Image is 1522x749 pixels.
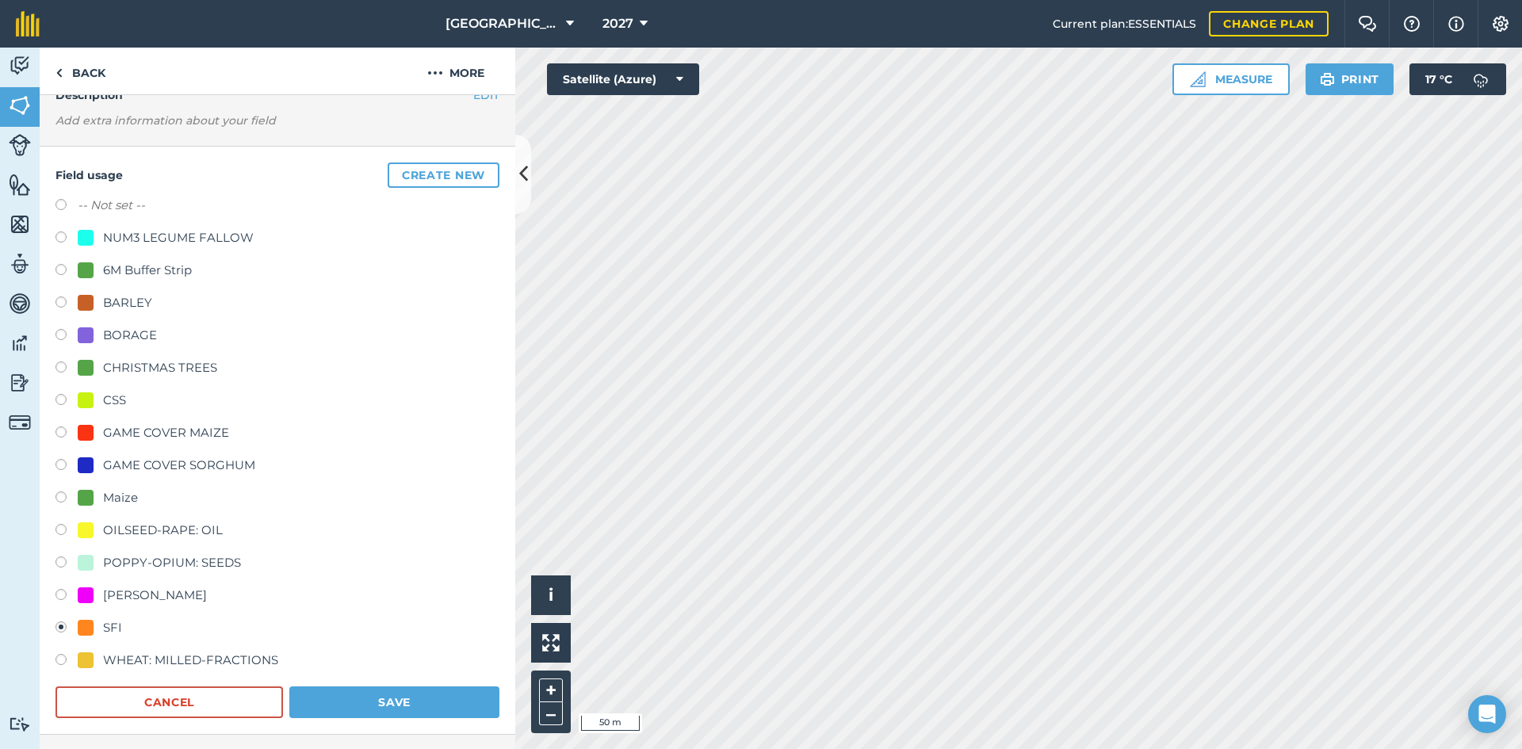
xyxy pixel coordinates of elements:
[9,371,31,395] img: svg+xml;base64,PD94bWwgdmVyc2lvbj0iMS4wIiBlbmNvZGluZz0idXRmLTgiPz4KPCEtLSBHZW5lcmF0b3I6IEFkb2JlIE...
[547,63,699,95] button: Satellite (Azure)
[103,651,278,670] div: WHEAT: MILLED-FRACTIONS
[1425,63,1452,95] span: 17 ° C
[1320,70,1335,89] img: svg+xml;base64,PHN2ZyB4bWxucz0iaHR0cDovL3d3dy53My5vcmcvMjAwMC9zdmciIHdpZHRoPSIxOSIgaGVpZ2h0PSIyNC...
[427,63,443,82] img: svg+xml;base64,PHN2ZyB4bWxucz0iaHR0cDovL3d3dy53My5vcmcvMjAwMC9zdmciIHdpZHRoPSIyMCIgaGVpZ2h0PSIyNC...
[1053,15,1196,32] span: Current plan : ESSENTIALS
[103,358,217,377] div: CHRISTMAS TREES
[1491,16,1510,32] img: A cog icon
[40,48,121,94] a: Back
[9,212,31,236] img: svg+xml;base64,PHN2ZyB4bWxucz0iaHR0cDovL3d3dy53My5vcmcvMjAwMC9zdmciIHdpZHRoPSI1NiIgaGVpZ2h0PSI2MC...
[1358,16,1377,32] img: Two speech bubbles overlapping with the left bubble in the forefront
[55,113,276,128] em: Add extra information about your field
[1468,695,1506,733] div: Open Intercom Messenger
[9,134,31,156] img: svg+xml;base64,PD94bWwgdmVyc2lvbj0iMS4wIiBlbmNvZGluZz0idXRmLTgiPz4KPCEtLSBHZW5lcmF0b3I6IEFkb2JlIE...
[1190,71,1206,87] img: Ruler icon
[9,94,31,117] img: svg+xml;base64,PHN2ZyB4bWxucz0iaHR0cDovL3d3dy53My5vcmcvMjAwMC9zdmciIHdpZHRoPSI1NiIgaGVpZ2h0PSI2MC...
[473,86,499,104] button: EDIT
[103,586,207,605] div: [PERSON_NAME]
[289,686,499,718] button: Save
[542,634,560,652] img: Four arrows, one pointing top left, one top right, one bottom right and the last bottom left
[1402,16,1421,32] img: A question mark icon
[9,717,31,732] img: svg+xml;base64,PD94bWwgdmVyc2lvbj0iMS4wIiBlbmNvZGluZz0idXRmLTgiPz4KPCEtLSBHZW5lcmF0b3I6IEFkb2JlIE...
[9,252,31,276] img: svg+xml;base64,PD94bWwgdmVyc2lvbj0iMS4wIiBlbmNvZGluZz0idXRmLTgiPz4KPCEtLSBHZW5lcmF0b3I6IEFkb2JlIE...
[1172,63,1290,95] button: Measure
[16,11,40,36] img: fieldmargin Logo
[9,54,31,78] img: svg+xml;base64,PD94bWwgdmVyc2lvbj0iMS4wIiBlbmNvZGluZz0idXRmLTgiPz4KPCEtLSBHZW5lcmF0b3I6IEFkb2JlIE...
[539,678,563,702] button: +
[9,173,31,197] img: svg+xml;base64,PHN2ZyB4bWxucz0iaHR0cDovL3d3dy53My5vcmcvMjAwMC9zdmciIHdpZHRoPSI1NiIgaGVpZ2h0PSI2MC...
[531,575,571,615] button: i
[9,411,31,434] img: svg+xml;base64,PD94bWwgdmVyc2lvbj0iMS4wIiBlbmNvZGluZz0idXRmLTgiPz4KPCEtLSBHZW5lcmF0b3I6IEFkb2JlIE...
[103,293,152,312] div: BARLEY
[103,391,126,410] div: CSS
[103,521,223,540] div: OILSEED-RAPE: OIL
[1465,63,1497,95] img: svg+xml;base64,PD94bWwgdmVyc2lvbj0iMS4wIiBlbmNvZGluZz0idXRmLTgiPz4KPCEtLSBHZW5lcmF0b3I6IEFkb2JlIE...
[103,228,254,247] div: NUM3 LEGUME FALLOW
[602,14,633,33] span: 2027
[55,162,499,188] h4: Field usage
[103,423,229,442] div: GAME COVER MAIZE
[103,326,157,345] div: BORAGE
[103,261,192,280] div: 6M Buffer Strip
[1409,63,1506,95] button: 17 °C
[55,63,63,82] img: svg+xml;base64,PHN2ZyB4bWxucz0iaHR0cDovL3d3dy53My5vcmcvMjAwMC9zdmciIHdpZHRoPSI5IiBoZWlnaHQ9IjI0Ii...
[55,686,283,718] button: Cancel
[103,456,255,475] div: GAME COVER SORGHUM
[1209,11,1329,36] a: Change plan
[103,618,122,637] div: SFI
[78,196,145,215] label: -- Not set --
[539,702,563,725] button: –
[103,488,138,507] div: Maize
[549,585,553,605] span: i
[9,292,31,315] img: svg+xml;base64,PD94bWwgdmVyc2lvbj0iMS4wIiBlbmNvZGluZz0idXRmLTgiPz4KPCEtLSBHZW5lcmF0b3I6IEFkb2JlIE...
[9,331,31,355] img: svg+xml;base64,PD94bWwgdmVyc2lvbj0iMS4wIiBlbmNvZGluZz0idXRmLTgiPz4KPCEtLSBHZW5lcmF0b3I6IEFkb2JlIE...
[446,14,560,33] span: [GEOGRAPHIC_DATA]
[1448,14,1464,33] img: svg+xml;base64,PHN2ZyB4bWxucz0iaHR0cDovL3d3dy53My5vcmcvMjAwMC9zdmciIHdpZHRoPSIxNyIgaGVpZ2h0PSIxNy...
[388,162,499,188] button: Create new
[55,86,499,104] h4: Description
[396,48,515,94] button: More
[1306,63,1394,95] button: Print
[103,553,241,572] div: POPPY-OPIUM: SEEDS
